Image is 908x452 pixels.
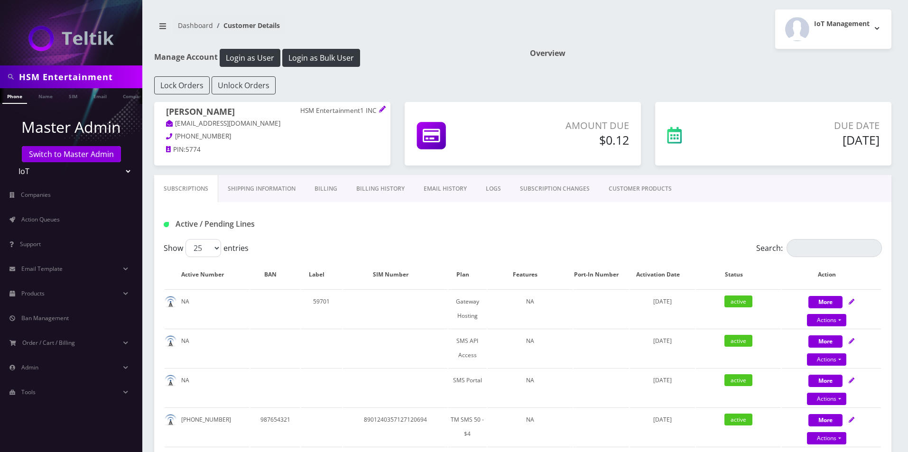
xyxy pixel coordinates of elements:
[250,407,300,446] td: 987654321
[814,20,870,28] h2: IoT Management
[488,261,573,288] th: Features: activate to sort column ascending
[21,191,51,199] span: Companies
[807,432,846,444] a: Actions
[300,107,379,115] p: HSM Entertainment1 INC
[448,261,487,288] th: Plan: activate to sort column descending
[448,289,487,328] td: Gateway Hosting
[511,133,629,147] h5: $0.12
[530,49,891,58] h1: Overview
[808,335,843,348] button: More
[165,335,176,347] img: default.png
[165,407,250,446] td: [PHONE_NUMBER]
[724,374,752,386] span: active
[724,414,752,425] span: active
[807,353,846,366] a: Actions
[21,363,38,371] span: Admin
[282,49,360,67] button: Login as Bulk User
[165,329,250,367] td: NA
[19,68,140,86] input: Search in Company
[742,119,880,133] p: Due Date
[212,76,276,94] button: Unlock Orders
[630,261,695,288] th: Activation Date: activate to sort column ascending
[89,88,111,103] a: Email
[154,49,516,67] h1: Manage Account
[488,368,573,406] td: NA
[305,175,347,203] a: Billing
[164,220,394,229] h1: Active / Pending Lines
[511,119,629,133] p: Amount Due
[599,175,681,203] a: CUSTOMER PRODUCTS
[166,107,379,119] h1: [PERSON_NAME]
[218,175,305,203] a: Shipping Information
[448,329,487,367] td: SMS API Access
[22,146,121,162] a: Switch to Master Admin
[282,52,360,62] a: Login as Bulk User
[653,297,672,305] span: [DATE]
[653,415,672,424] span: [DATE]
[213,20,280,30] li: Customer Details
[164,222,169,227] img: Active / Pending Lines
[301,289,342,328] td: 59701
[64,88,82,103] a: SIM
[448,368,487,406] td: SMS Portal
[21,388,36,396] span: Tools
[154,175,218,203] a: Subscriptions
[414,175,476,203] a: EMAIL HISTORY
[488,329,573,367] td: NA
[574,261,629,288] th: Port-In Number: activate to sort column ascending
[164,239,249,257] label: Show entries
[808,375,843,387] button: More
[185,239,221,257] select: Showentries
[808,296,843,308] button: More
[807,314,846,326] a: Actions
[21,265,63,273] span: Email Template
[21,215,60,223] span: Action Queues
[696,261,781,288] th: Status: activate to sort column ascending
[250,261,300,288] th: BAN: activate to sort column ascending
[775,9,891,49] button: IoT Management
[488,407,573,446] td: NA
[20,240,41,248] span: Support
[218,52,282,62] a: Login as User
[343,261,447,288] th: SIM Number: activate to sort column ascending
[724,335,752,347] span: active
[165,375,176,387] img: default.png
[165,296,176,308] img: default.png
[21,289,45,297] span: Products
[166,119,280,129] a: [EMAIL_ADDRESS][DOMAIN_NAME]
[724,295,752,307] span: active
[22,339,75,347] span: Order / Cart / Billing
[165,414,176,426] img: default.png
[476,175,510,203] a: LOGS
[165,261,250,288] th: Active Number: activate to sort column ascending
[28,26,114,51] img: IoT
[165,368,250,406] td: NA
[154,76,210,94] button: Lock Orders
[808,414,843,426] button: More
[510,175,599,203] a: SUBSCRIPTION CHANGES
[175,132,231,140] span: [PHONE_NUMBER]
[220,49,280,67] button: Login as User
[488,289,573,328] td: NA
[301,261,342,288] th: Label: activate to sort column ascending
[653,376,672,384] span: [DATE]
[448,407,487,446] td: TM SMS 50 - $4
[782,261,881,288] th: Action: activate to sort column ascending
[807,393,846,405] a: Actions
[118,88,150,103] a: Company
[343,407,447,446] td: 8901240357127120694
[742,133,880,147] h5: [DATE]
[166,145,185,155] a: PIN:
[154,16,516,43] nav: breadcrumb
[178,21,213,30] a: Dashboard
[653,337,672,345] span: [DATE]
[165,289,250,328] td: NA
[347,175,414,203] a: Billing History
[21,314,69,322] span: Ban Management
[34,88,57,103] a: Name
[2,88,27,104] a: Phone
[756,239,882,257] label: Search:
[185,145,201,154] span: 5774
[787,239,882,257] input: Search:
